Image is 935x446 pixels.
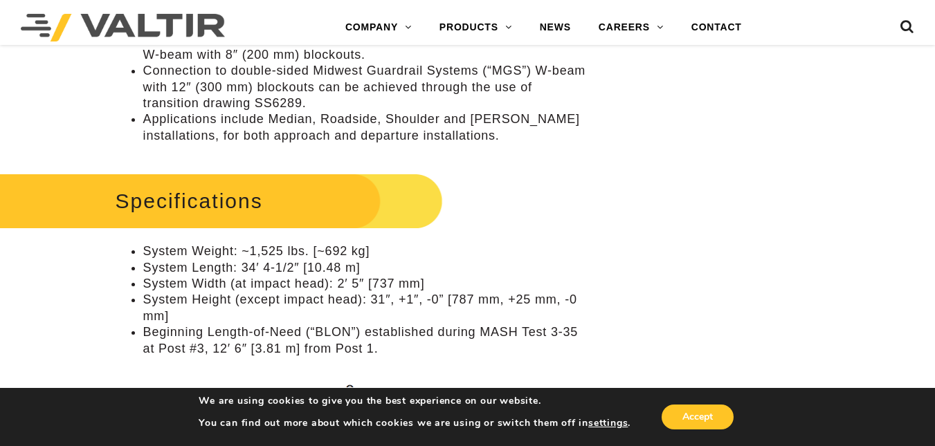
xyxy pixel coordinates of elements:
[662,405,734,429] button: Accept
[143,111,586,144] li: Applications include Median, Roadside, Shoulder and [PERSON_NAME] installations, for both approac...
[588,417,628,429] button: settings
[199,395,630,407] p: We are using cookies to give you the best experience on our website.
[585,14,678,41] a: CAREERS
[143,324,586,357] li: Beginning Length-of-Need (“BLON”) established during MASH Test 3-35 at Post #3, 12′ 6″ [3.81 m] f...
[143,260,586,276] li: System Length: 34′ 4-1/2″ [10.48 m]
[21,14,225,41] img: Valtir
[199,417,630,429] p: You can find out more about which cookies we are using or switch them off in .
[526,14,585,41] a: NEWS
[143,292,586,324] li: System Height (except impact head): 31″, +1″, -0” [787 mm, +25 mm, -0 mm]
[143,276,586,292] li: System Width (at impact head): 2′ 5″ [737 mm]
[143,30,586,63] li: Connects directly to double-sided Midwest Guardrail Systems (“MGS”) W-beam with 8″ (200 mm) block...
[678,14,756,41] a: CONTACT
[426,14,526,41] a: PRODUCTS
[332,14,426,41] a: COMPANY
[143,243,586,259] li: System Weight: ~1,525 lbs. [~692 kg]
[143,63,586,111] li: Connection to double-sided Midwest Guardrail Systems (“MGS”) W-beam with 12″ (300 mm) blockouts c...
